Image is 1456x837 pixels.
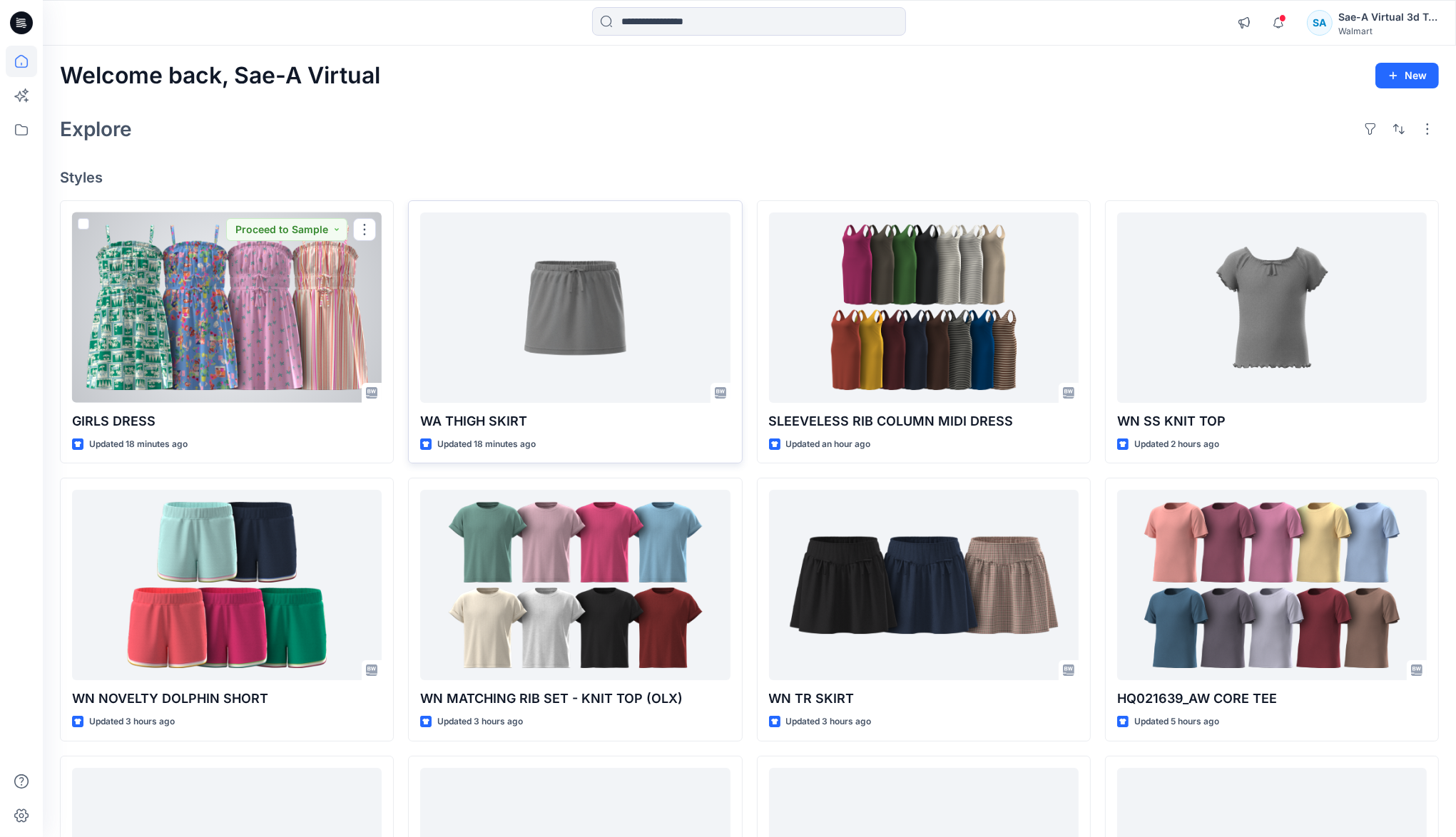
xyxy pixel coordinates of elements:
[420,490,730,680] a: WN MATCHING RIB SET - KNIT TOP (OLX)
[1134,714,1219,729] p: Updated 5 hours ago
[769,490,1079,680] a: WN TR SKIRT
[1117,490,1427,680] a: HQ021639_AW CORE TEE
[420,212,730,403] a: WA THIGH SKIRT
[1117,689,1427,709] p: HQ021639_AW CORE TEE
[769,411,1079,431] p: SLEEVELESS RIB COLUMN MIDI DRESS
[1117,411,1427,431] p: WN SS KNIT TOP
[72,689,382,709] p: WN NOVELTY DOLPHIN SHORT
[72,411,382,431] p: GIRLS DRESS
[1338,9,1438,26] div: Sae-A Virtual 3d Team
[1375,63,1439,88] button: New
[72,212,382,403] a: GIRLS DRESS
[89,714,175,729] p: Updated 3 hours ago
[1134,437,1219,452] p: Updated 2 hours ago
[60,118,132,140] h2: Explore
[786,437,871,452] p: Updated an hour ago
[769,212,1079,403] a: SLEEVELESS RIB COLUMN MIDI DRESS
[60,169,1439,186] h4: Styles
[60,63,380,89] h2: Welcome back, Sae-A Virtual
[89,437,188,452] p: Updated 18 minutes ago
[72,490,382,680] a: WN NOVELTY DOLPHIN SHORT
[437,714,523,729] p: Updated 3 hours ago
[1117,212,1427,403] a: WN SS KNIT TOP
[769,689,1079,709] p: WN TR SKIRT
[437,437,536,452] p: Updated 18 minutes ago
[420,689,730,709] p: WN MATCHING RIB SET - KNIT TOP (OLX)
[420,411,730,431] p: WA THIGH SKIRT
[786,714,872,729] p: Updated 3 hours ago
[1307,10,1333,36] div: SA
[1338,26,1438,36] div: Walmart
